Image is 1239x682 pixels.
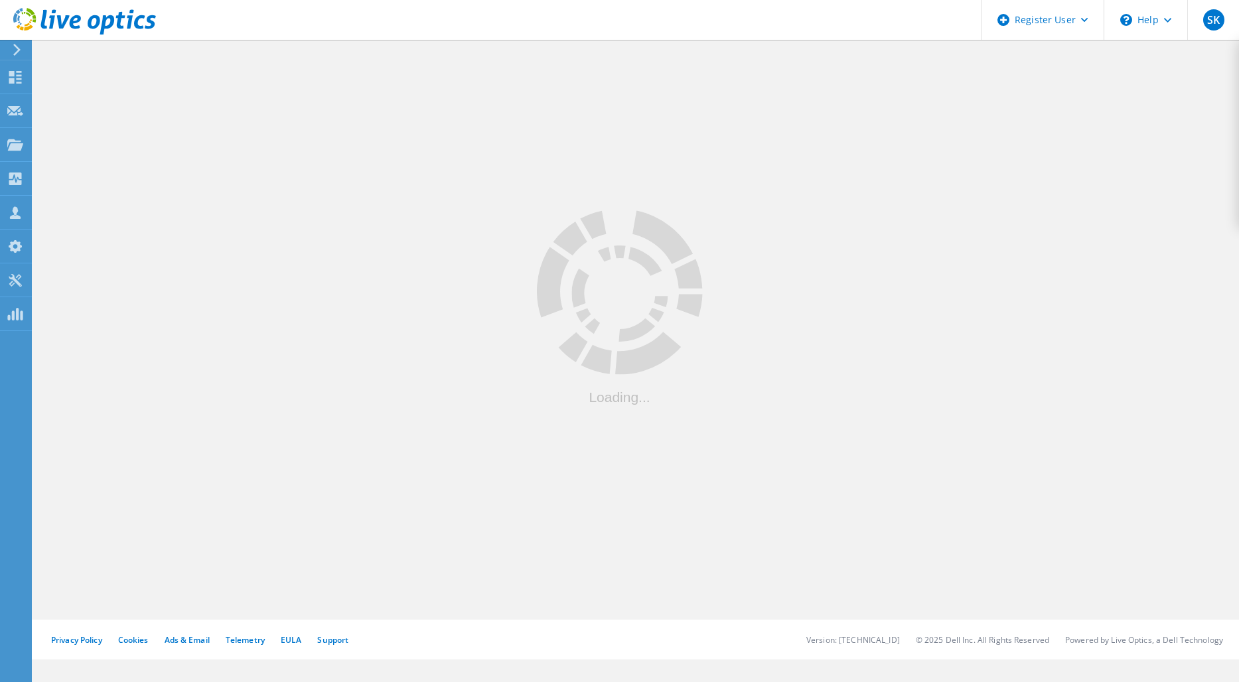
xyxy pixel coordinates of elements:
[13,28,156,37] a: Live Optics Dashboard
[51,634,102,646] a: Privacy Policy
[916,634,1049,646] li: © 2025 Dell Inc. All Rights Reserved
[806,634,900,646] li: Version: [TECHNICAL_ID]
[537,389,703,403] div: Loading...
[226,634,265,646] a: Telemetry
[317,634,348,646] a: Support
[281,634,301,646] a: EULA
[165,634,210,646] a: Ads & Email
[118,634,149,646] a: Cookies
[1207,15,1220,25] span: SK
[1120,14,1132,26] svg: \n
[1065,634,1223,646] li: Powered by Live Optics, a Dell Technology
